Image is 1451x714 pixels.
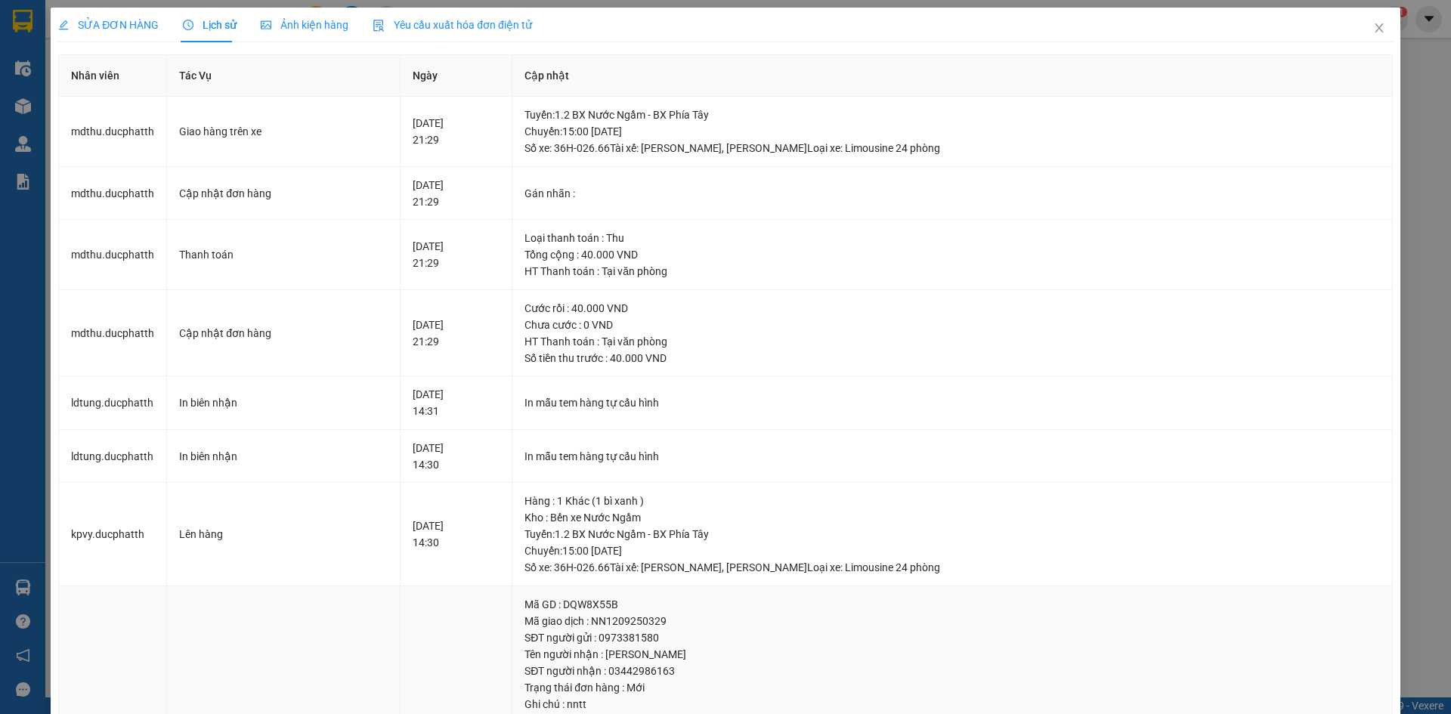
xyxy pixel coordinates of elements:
div: [DATE] 21:29 [413,238,500,271]
div: Tên người nhận : [PERSON_NAME] [524,646,1380,663]
td: mdthu.ducphatth [59,290,167,377]
div: Thanh toán [179,246,388,263]
div: Ghi chú : nntt [524,696,1380,712]
span: edit [58,20,69,30]
div: In mẫu tem hàng tự cấu hình [524,394,1380,411]
span: Ảnh kiện hàng [261,19,348,31]
div: Cập nhật đơn hàng [179,185,388,202]
div: Giao hàng trên xe [179,123,388,140]
td: kpvy.ducphatth [59,483,167,586]
div: Tổng cộng : 40.000 VND [524,246,1380,263]
div: Mã GD : DQW8X55B [524,596,1380,613]
div: Kho : Bến xe Nước Ngầm [524,509,1380,526]
div: Gán nhãn : [524,185,1380,202]
div: Số tiền thu trước : 40.000 VND [524,350,1380,366]
span: Lịch sử [183,19,237,31]
div: In biên nhận [179,448,388,465]
div: Trạng thái đơn hàng : Mới [524,679,1380,696]
span: Yêu cầu xuất hóa đơn điện tử [373,19,532,31]
div: Tuyến : 1.2 BX Nước Ngầm - BX Phía Tây Chuyến: 15:00 [DATE] Số xe: 36H-026.66 Tài xế: [PERSON_NAM... [524,526,1380,576]
span: clock-circle [183,20,193,30]
span: picture [261,20,271,30]
div: In mẫu tem hàng tự cấu hình [524,448,1380,465]
div: SĐT người nhận : 03442986163 [524,663,1380,679]
th: Cập nhật [512,55,1393,97]
img: icon [373,20,385,32]
div: Tuyến : 1.2 BX Nước Ngầm - BX Phía Tây Chuyến: 15:00 [DATE] Số xe: 36H-026.66 Tài xế: [PERSON_NAM... [524,107,1380,156]
div: SĐT người gửi : 0973381580 [524,629,1380,646]
td: mdthu.ducphatth [59,167,167,221]
div: Lên hàng [179,526,388,542]
span: close [1373,22,1385,34]
div: Cập nhật đơn hàng [179,325,388,342]
th: Tác Vụ [167,55,401,97]
button: Close [1358,8,1400,50]
th: Ngày [401,55,512,97]
div: In biên nhận [179,394,388,411]
div: [DATE] 21:29 [413,317,500,350]
div: [DATE] 14:30 [413,440,500,473]
th: Nhân viên [59,55,167,97]
div: [DATE] 21:29 [413,115,500,148]
div: HT Thanh toán : Tại văn phòng [524,263,1380,280]
div: Hàng : 1 Khác (1 bì xanh ) [524,493,1380,509]
div: [DATE] 21:29 [413,177,500,210]
td: ldtung.ducphatth [59,376,167,430]
td: ldtung.ducphatth [59,430,167,484]
span: SỬA ĐƠN HÀNG [58,19,159,31]
div: Cước rồi : 40.000 VND [524,300,1380,317]
div: Chưa cước : 0 VND [524,317,1380,333]
div: [DATE] 14:30 [413,518,500,551]
div: [DATE] 14:31 [413,386,500,419]
div: HT Thanh toán : Tại văn phòng [524,333,1380,350]
td: mdthu.ducphatth [59,220,167,290]
div: Mã giao dịch : NN1209250329 [524,613,1380,629]
div: Loại thanh toán : Thu [524,230,1380,246]
td: mdthu.ducphatth [59,97,167,167]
